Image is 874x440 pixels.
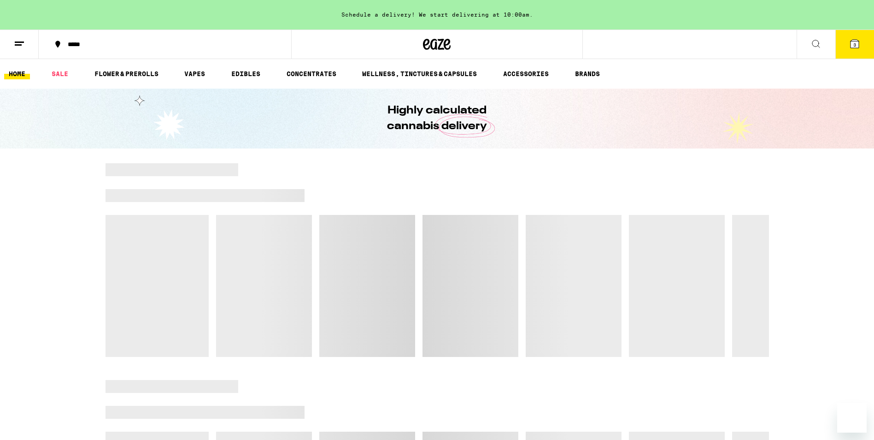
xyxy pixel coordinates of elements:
a: FLOWER & PREROLLS [90,68,163,79]
a: HOME [4,68,30,79]
button: 3 [835,30,874,59]
a: SALE [47,68,73,79]
a: WELLNESS, TINCTURES & CAPSULES [358,68,481,79]
a: VAPES [180,68,210,79]
a: EDIBLES [227,68,265,79]
a: ACCESSORIES [499,68,553,79]
iframe: Button to launch messaging window [837,403,867,433]
span: 3 [853,42,856,48]
a: BRANDS [570,68,604,79]
a: CONCENTRATES [282,68,341,79]
h1: Highly calculated cannabis delivery [361,103,513,134]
